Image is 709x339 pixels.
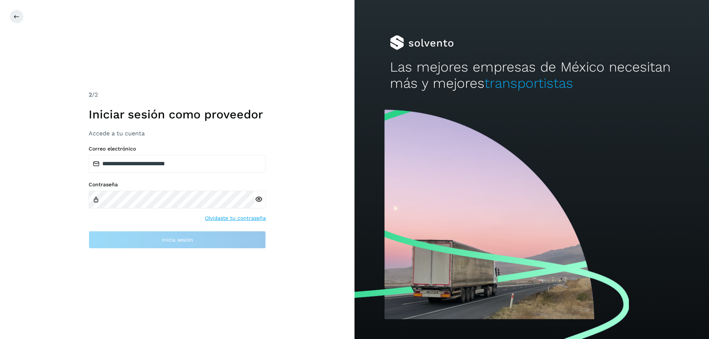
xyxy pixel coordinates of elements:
[484,75,573,91] span: transportistas
[390,59,674,92] h2: Las mejores empresas de México necesitan más y mejores
[205,214,266,222] a: Olvidaste tu contraseña
[162,237,193,242] span: Inicia sesión
[89,231,266,249] button: Inicia sesión
[89,146,266,152] label: Correo electrónico
[89,90,266,99] div: /2
[89,181,266,188] label: Contraseña
[89,107,266,121] h1: Iniciar sesión como proveedor
[89,91,92,98] span: 2
[89,130,266,137] h3: Accede a tu cuenta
